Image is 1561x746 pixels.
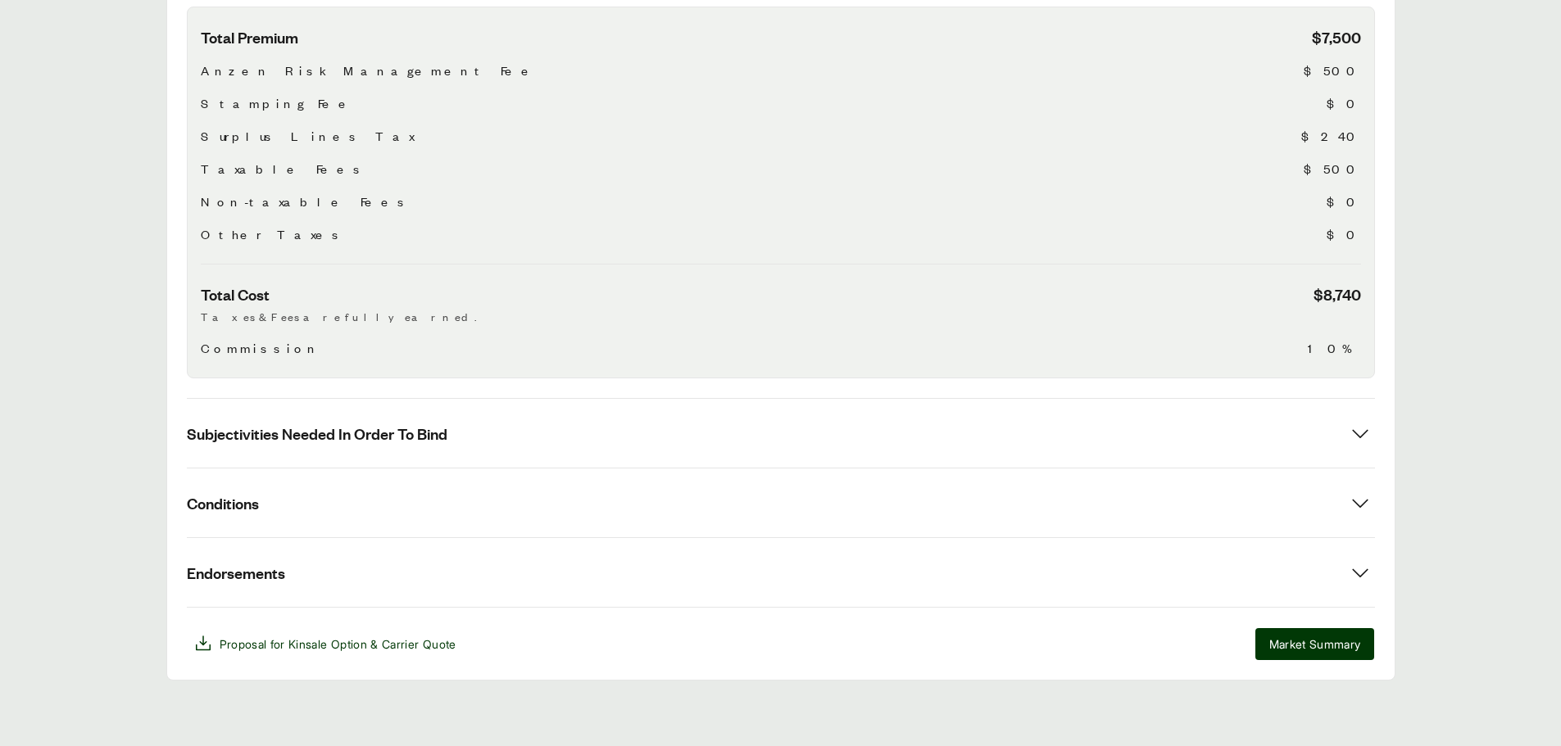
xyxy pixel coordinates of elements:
[1255,628,1375,660] button: Market Summary
[1269,635,1361,653] span: Market Summary
[1304,61,1361,80] span: $500
[201,159,366,179] span: Taxable Fees
[1308,338,1361,358] span: 10%
[1327,224,1361,244] span: $0
[201,93,355,113] span: Stamping Fee
[201,308,1361,325] p: Taxes & Fees are fully earned.
[187,563,285,583] span: Endorsements
[187,423,447,444] span: Subjectivities Needed In Order To Bind
[187,538,1375,607] button: Endorsements
[201,126,414,146] span: Surplus Lines Tax
[288,637,367,651] span: Kinsale Option
[187,399,1375,468] button: Subjectivities Needed In Order To Bind
[1301,126,1361,146] span: $240
[201,284,270,305] span: Total Cost
[1314,284,1361,305] span: $8,740
[187,627,463,660] button: Proposal for Kinsale Option & Carrier Quote
[201,61,538,80] span: Anzen Risk Management Fee
[201,338,321,358] span: Commission
[201,192,411,211] span: Non-taxable Fees
[1327,192,1361,211] span: $0
[187,468,1375,537] button: Conditions
[220,635,456,653] span: Proposal for
[187,493,259,513] span: Conditions
[1327,93,1361,113] span: $0
[201,27,298,47] span: Total Premium
[1304,159,1361,179] span: $500
[370,637,456,651] span: & Carrier Quote
[201,224,345,244] span: Other Taxes
[1312,27,1361,47] span: $7,500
